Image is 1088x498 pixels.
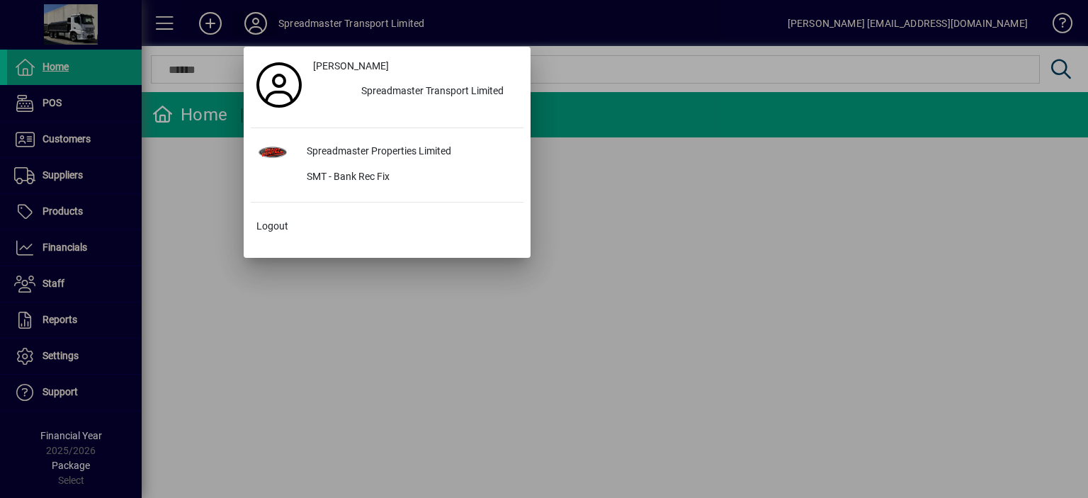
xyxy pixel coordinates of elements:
span: Logout [256,219,288,234]
div: SMT - Bank Rec Fix [295,165,523,191]
a: Profile [251,72,307,98]
a: [PERSON_NAME] [307,54,523,79]
div: Spreadmaster Properties Limited [295,140,523,165]
button: Spreadmaster Transport Limited [307,79,523,105]
span: [PERSON_NAME] [313,59,389,74]
button: Spreadmaster Properties Limited [251,140,523,165]
button: SMT - Bank Rec Fix [251,165,523,191]
div: Spreadmaster Transport Limited [350,79,523,105]
button: Logout [251,214,523,239]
